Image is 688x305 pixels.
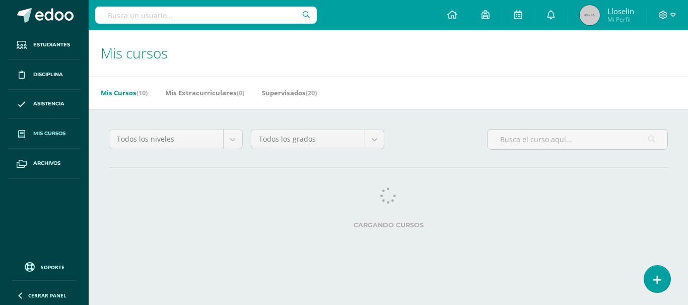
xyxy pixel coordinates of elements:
[101,43,168,63] span: Mis cursos
[8,60,81,90] a: Disciplina
[28,292,66,299] span: Cerrar panel
[109,130,242,149] a: Todos los niveles
[259,130,358,149] span: Todos los grados
[237,88,244,97] span: (0)
[8,119,81,149] a: Mis cursos
[8,149,81,178] a: Archivos
[306,88,317,97] span: (20)
[8,30,81,60] a: Estudiantes
[251,130,384,149] a: Todos los grados
[33,71,63,79] span: Disciplina
[41,264,64,271] span: Soporte
[95,7,317,24] input: Busca un usuario...
[607,15,634,24] span: Mi Perfil
[136,88,148,97] span: (10)
[101,85,148,101] a: Mis Cursos(10)
[109,221,668,229] label: Cargando cursos
[8,90,81,119] a: Asistencia
[33,41,70,49] span: Estudiantes
[33,159,60,167] span: Archivos
[488,130,667,149] input: Busca el curso aquí...
[607,6,634,16] span: Lloselin
[33,100,64,108] span: Asistencia
[262,85,317,101] a: Supervisados(20)
[165,85,244,101] a: Mis Extracurriculares(0)
[12,260,77,273] a: Soporte
[117,130,216,149] span: Todos los niveles
[580,5,600,25] img: 45x45
[33,130,65,138] span: Mis cursos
